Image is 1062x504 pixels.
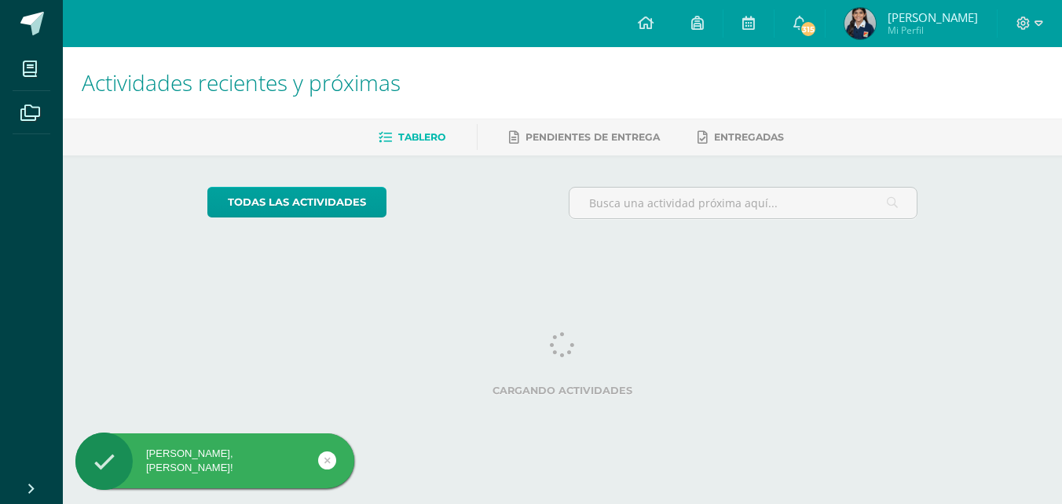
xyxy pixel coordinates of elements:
[207,385,918,396] label: Cargando actividades
[82,68,401,97] span: Actividades recientes y próximas
[207,187,386,217] a: todas las Actividades
[509,125,660,150] a: Pendientes de entrega
[698,125,784,150] a: Entregadas
[569,188,917,218] input: Busca una actividad próxima aquí...
[888,24,978,37] span: Mi Perfil
[888,9,978,25] span: [PERSON_NAME]
[379,125,445,150] a: Tablero
[526,131,660,143] span: Pendientes de entrega
[714,131,784,143] span: Entregadas
[75,447,354,475] div: [PERSON_NAME], [PERSON_NAME]!
[844,8,876,39] img: 2f1d62d6c0d9e45874bd5706f5382ca7.png
[398,131,445,143] span: Tablero
[800,20,817,38] span: 315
